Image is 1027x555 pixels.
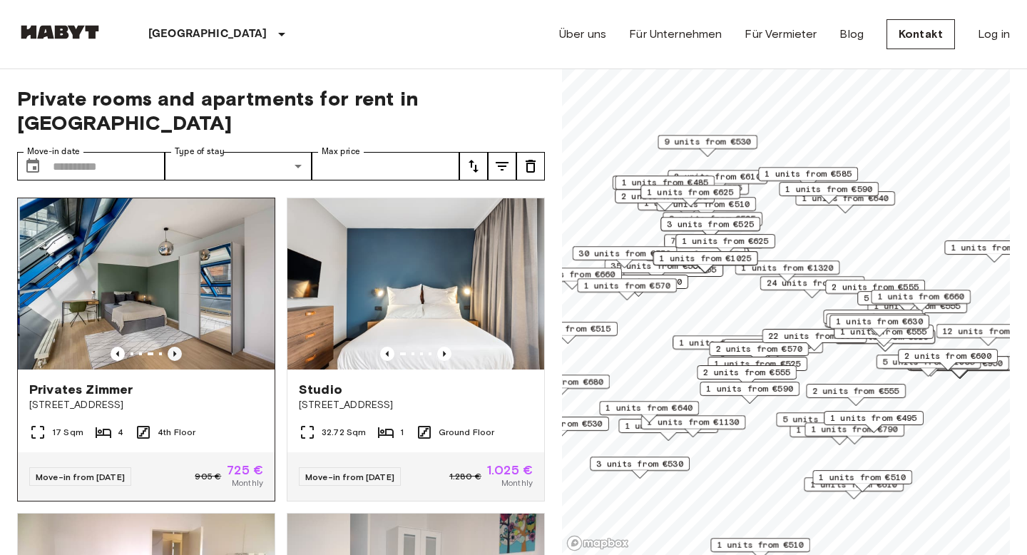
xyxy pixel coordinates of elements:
span: 1 units from €625 [682,235,769,248]
span: 1 units from €510 [819,471,906,484]
span: 3 units from €525 [669,213,756,225]
div: Map marker [857,291,957,313]
div: Map marker [804,422,904,444]
div: Map marker [660,217,760,239]
a: Über uns [559,26,606,43]
a: Für Vermieter [745,26,817,43]
span: 1 units from €570 [583,279,670,292]
img: Marketing picture of unit DE-01-481-006-01 [287,198,544,370]
div: Map marker [700,382,799,404]
div: Map marker [573,246,678,268]
span: 30 units from €570 [579,247,671,260]
div: Map marker [779,182,879,204]
a: Blog [839,26,864,43]
div: Map marker [871,290,971,312]
span: 17 Sqm [52,426,83,439]
div: Map marker [762,329,867,351]
img: Marketing picture of unit DE-01-010-002-01HF [20,198,277,370]
div: Map marker [825,280,925,302]
span: 5 units from €660 [864,292,951,305]
button: Choose date [19,152,47,180]
span: 22 units from €575 [769,330,861,342]
span: Privates Zimmer [29,381,133,398]
div: Map marker [723,339,823,361]
span: 1 units from €1025 [660,252,752,265]
div: Map marker [615,175,715,198]
div: Map marker [522,268,622,290]
div: Map marker [613,175,717,198]
span: Monthly [501,477,533,489]
div: Map marker [590,457,690,479]
span: 1 units from €640 [832,314,919,327]
span: 24 units from €530 [767,277,859,290]
span: Monthly [232,477,263,489]
span: 2 units from €555 [812,385,899,397]
div: Map marker [806,384,906,406]
span: 2 units from €555 [703,366,790,379]
p: [GEOGRAPHIC_DATA] [148,26,267,43]
span: 1 units from €790 [811,423,898,436]
button: Previous image [437,347,451,361]
div: Map marker [709,342,809,364]
span: 1 units from €525 [714,357,801,370]
div: Map marker [664,234,764,256]
span: 1 units from €630 [836,315,923,328]
div: Map marker [760,276,865,298]
label: Max price [322,146,360,158]
span: Move-in from [DATE] [305,472,394,482]
span: 2 units from €600 [904,350,991,362]
a: Previous imagePrevious imagePrivates Zimmer[STREET_ADDRESS]17 Sqm44th FloorMove-in from [DATE]905... [17,198,275,501]
div: Map marker [599,401,699,423]
div: Map marker [812,470,912,492]
div: Map marker [658,135,757,157]
button: tune [459,152,488,180]
div: Map marker [877,355,981,377]
div: Map marker [673,335,772,357]
span: 1 [400,426,404,439]
span: 7 units from €585 [670,235,757,248]
div: Map marker [618,419,718,441]
div: Map marker [641,415,746,437]
span: 1 units from €640 [802,192,889,205]
a: Mapbox logo [566,535,629,551]
img: Habyt [17,25,103,39]
span: 1 units from €680 [516,375,603,388]
div: Map marker [829,315,929,337]
span: 1 units from €725 [679,336,766,349]
span: 5 units from €1085 [883,355,975,368]
a: Marketing picture of unit DE-01-481-006-01Previous imagePrevious imageStudio[STREET_ADDRESS]32.72... [287,198,545,501]
span: 1.025 € [487,464,533,477]
span: 1 units from €570 [625,419,712,432]
span: 2 units from €570 [715,342,802,355]
div: Map marker [518,322,618,344]
div: Map marker [824,411,924,433]
label: Type of stay [175,146,225,158]
a: Log in [978,26,1010,43]
div: Map marker [735,260,840,282]
span: 6 units from €950 [916,357,1003,370]
button: tune [488,152,516,180]
span: 1 units from €610 [810,478,897,491]
span: 1 units from €660 [877,290,964,303]
span: 1 units from €640 [606,402,693,414]
span: 1 units from €585 [765,168,852,180]
span: 4 units from €530 [516,417,603,430]
div: Map marker [697,365,797,387]
span: 1 units from €1130 [648,416,740,429]
span: 1 units from €1320 [742,261,834,274]
span: 1 units from €590 [706,382,793,395]
span: 1 units from €625 [647,185,734,198]
a: Für Unternehmen [629,26,722,43]
div: Map marker [823,310,923,332]
span: 4th Floor [158,426,195,439]
button: Previous image [380,347,394,361]
span: 32.72 Sqm [322,426,366,439]
label: Move-in date [27,146,80,158]
span: [STREET_ADDRESS] [29,398,263,412]
div: Map marker [668,170,767,192]
div: Map marker [898,349,998,371]
div: Map marker [804,477,904,499]
span: 1 units from €495 [830,412,917,424]
div: Map marker [758,167,858,189]
span: 5 units from €590 [782,413,869,426]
